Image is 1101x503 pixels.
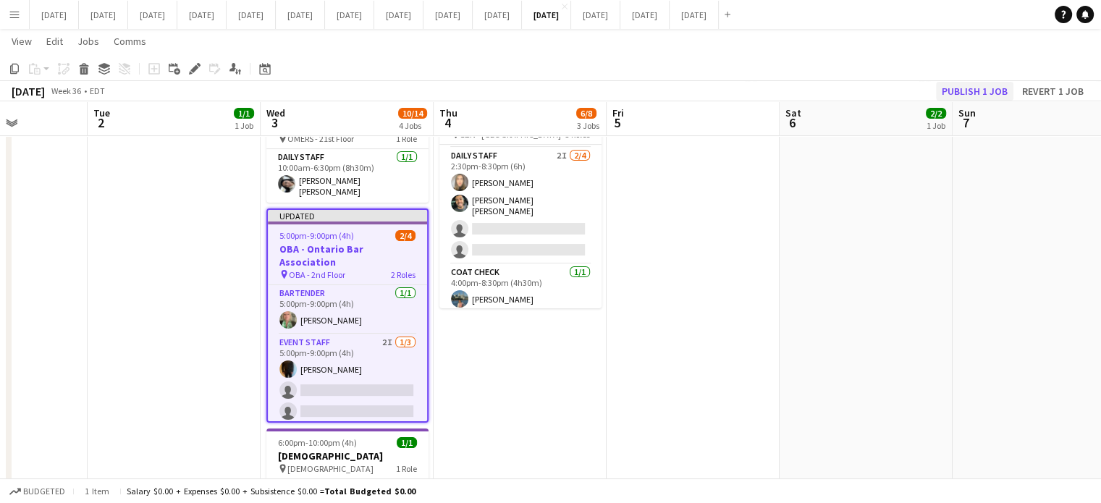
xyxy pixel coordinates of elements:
[268,210,427,221] div: Updated
[926,108,946,119] span: 2/2
[670,1,719,29] button: [DATE]
[473,1,522,29] button: [DATE]
[114,35,146,48] span: Comms
[268,334,427,426] app-card-role: Event Staff2I1/35:00pm-9:00pm (4h)[PERSON_NAME]
[439,264,602,313] app-card-role: Coat Check1/14:00pm-8:30pm (4h30m)[PERSON_NAME]
[266,149,429,203] app-card-role: Daily Staff1/110:00am-6:30pm (8h30m)[PERSON_NAME] [PERSON_NAME]
[439,94,602,308] app-job-card: 9:00am-8:30pm (11h30m)4/6SBN - [GEOGRAPHIC_DATA] SBN - [GEOGRAPHIC_DATA]3 RolesEvent Staff - Lead...
[324,486,415,496] span: Total Budgeted $0.00
[77,35,99,48] span: Jobs
[577,120,599,131] div: 3 Jobs
[276,1,325,29] button: [DATE]
[177,1,227,29] button: [DATE]
[397,437,417,448] span: 1/1
[396,463,417,474] span: 1 Role
[234,108,254,119] span: 1/1
[958,106,976,119] span: Sun
[46,35,63,48] span: Edit
[936,82,1013,101] button: Publish 1 job
[439,106,457,119] span: Thu
[522,1,571,29] button: [DATE]
[571,1,620,29] button: [DATE]
[79,1,128,29] button: [DATE]
[395,230,415,241] span: 2/4
[268,242,427,269] h3: OBA - Ontario Bar Association
[108,32,152,51] a: Comms
[279,230,354,241] span: 5:00pm-9:00pm (4h)
[48,85,84,96] span: Week 36
[927,120,945,131] div: 1 Job
[227,1,276,29] button: [DATE]
[325,1,374,29] button: [DATE]
[90,85,105,96] div: EDT
[396,133,417,144] span: 1 Role
[423,1,473,29] button: [DATE]
[278,437,357,448] span: 6:00pm-10:00pm (4h)
[80,486,114,496] span: 1 item
[266,449,429,462] h3: [DEMOGRAPHIC_DATA]
[7,483,67,499] button: Budgeted
[93,106,110,119] span: Tue
[12,35,32,48] span: View
[374,1,423,29] button: [DATE]
[72,32,105,51] a: Jobs
[287,133,354,144] span: OMERS - 21st Floor
[41,32,69,51] a: Edit
[783,114,801,131] span: 6
[437,114,457,131] span: 4
[576,108,596,119] span: 6/8
[620,1,670,29] button: [DATE]
[289,269,345,280] span: OBA - 2nd Floor
[956,114,976,131] span: 7
[91,114,110,131] span: 2
[6,32,38,51] a: View
[287,463,374,474] span: [DEMOGRAPHIC_DATA]
[266,98,429,203] app-job-card: 10:00am-6:30pm (8h30m)1/1OMERS OMERS - 21st Floor1 RoleDaily Staff1/110:00am-6:30pm (8h30m)[PERSO...
[399,120,426,131] div: 4 Jobs
[610,114,624,131] span: 5
[612,106,624,119] span: Fri
[12,84,45,98] div: [DATE]
[128,1,177,29] button: [DATE]
[23,486,65,496] span: Budgeted
[268,285,427,334] app-card-role: Bartender1/15:00pm-9:00pm (4h)[PERSON_NAME]
[398,108,427,119] span: 10/14
[266,208,429,423] app-job-card: Updated5:00pm-9:00pm (4h)2/4OBA - Ontario Bar Association OBA - 2nd Floor2 RolesBartender1/15:00p...
[439,148,602,264] app-card-role: Daily Staff2I2/42:30pm-8:30pm (6h)[PERSON_NAME][PERSON_NAME] [PERSON_NAME]
[266,106,285,119] span: Wed
[235,120,253,131] div: 1 Job
[264,114,285,131] span: 3
[785,106,801,119] span: Sat
[127,486,415,496] div: Salary $0.00 + Expenses $0.00 + Subsistence $0.00 =
[1016,82,1089,101] button: Revert 1 job
[30,1,79,29] button: [DATE]
[391,269,415,280] span: 2 Roles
